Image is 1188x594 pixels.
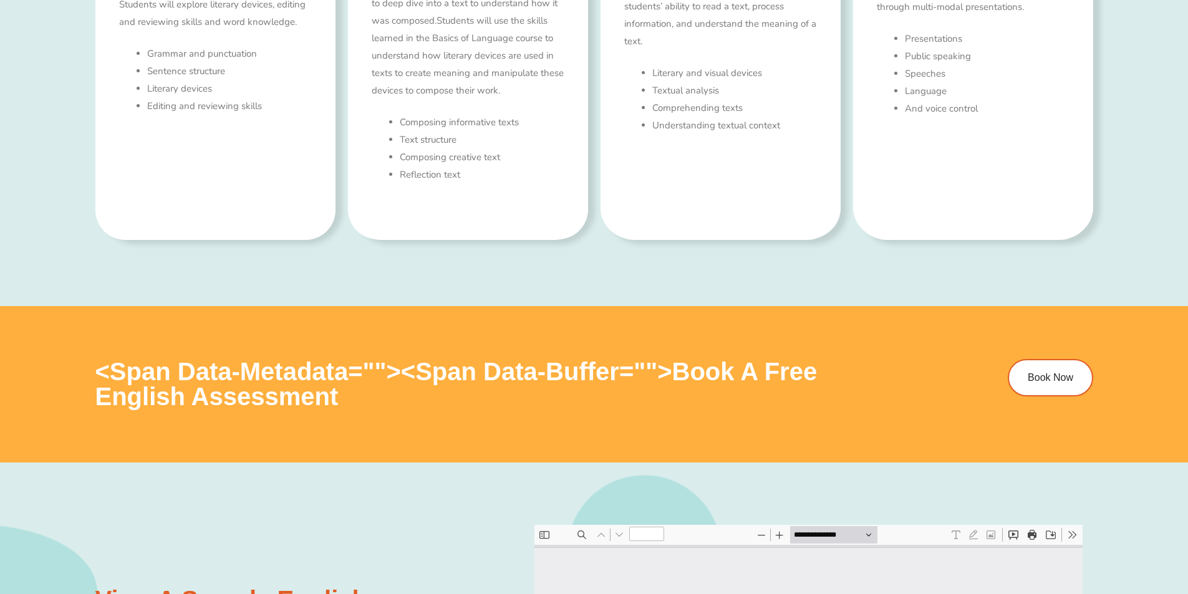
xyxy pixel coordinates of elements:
li: Textual analysis [652,82,816,100]
li: Language [905,83,1069,100]
li: Comprehending texts [652,100,816,117]
p: Understanding textual context [652,117,816,135]
a: Book Now [1008,359,1093,396]
li: Editing and reviewing skills [147,98,311,115]
li: Reflection text [400,166,564,184]
li: Literary devices [147,80,311,98]
button: Text [413,1,430,19]
li: Text structure [400,132,564,149]
h3: <span data-metadata=" "><span data-buffer=" ">Book a Free english Assessment [95,359,884,409]
span: Book Now [1028,373,1073,383]
li: Public speaking [905,48,1069,65]
li: Speeches [905,65,1069,83]
li: Literary and visual devices [652,65,816,82]
button: Add or edit images [448,1,465,19]
li: Grammar and punctuation [147,46,311,63]
li: Presentations [905,31,1069,48]
iframe: Chat Widget [980,453,1188,594]
li: Composing creative text [400,149,564,166]
button: Draw [430,1,448,19]
li: Sentence structure [147,63,311,80]
li: Composing informative texts [400,114,564,132]
li: And voice control [905,100,1069,118]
